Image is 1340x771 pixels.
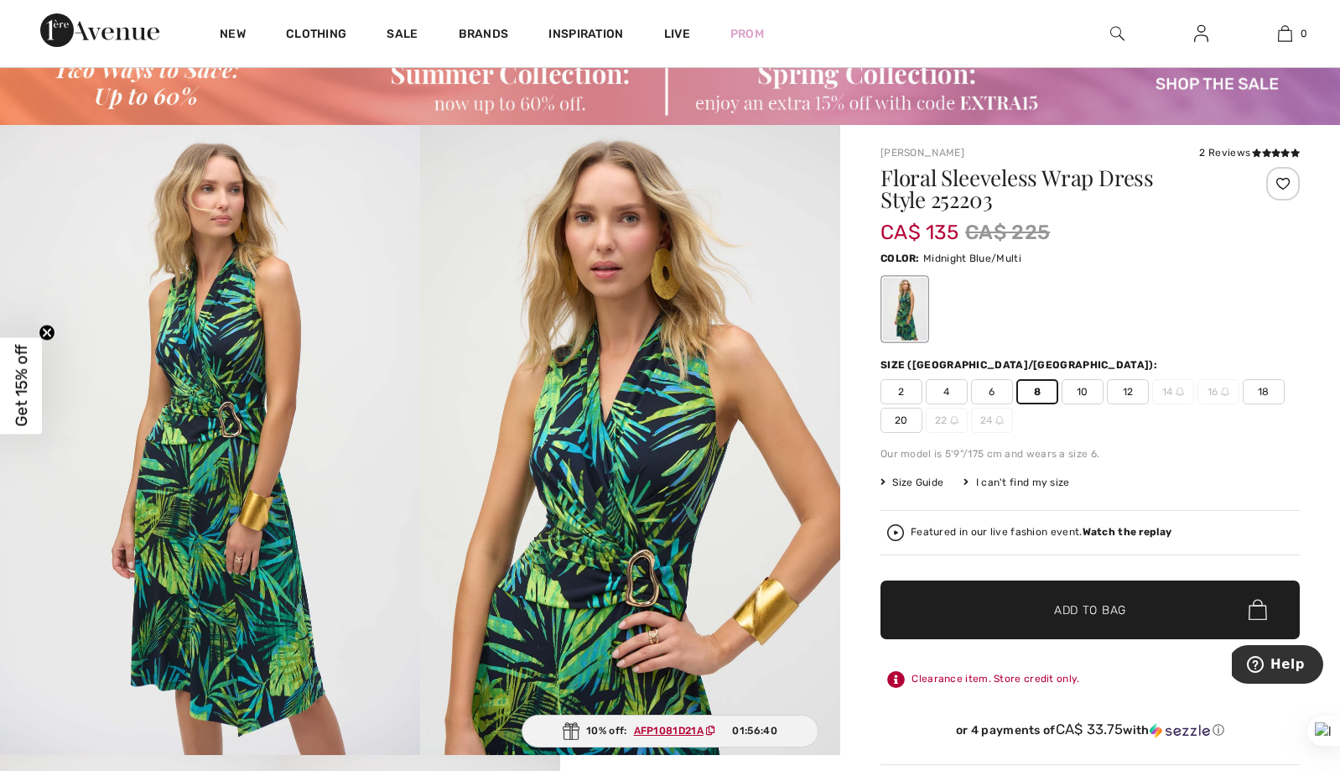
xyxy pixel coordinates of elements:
img: ring-m.svg [950,416,958,425]
a: 0 [1244,23,1326,44]
img: Bag.svg [1249,599,1267,621]
div: I can't find my size [963,475,1069,490]
span: Color: [880,253,920,264]
div: Our model is 5'9"/175 cm and wears a size 6. [880,446,1300,461]
span: CA$ 225 [965,217,1050,247]
span: 20 [880,408,922,433]
span: Add to Bag [1054,601,1126,618]
button: Add to Bag [880,581,1300,639]
a: Sale [387,27,418,44]
div: 2 Reviews [1199,145,1300,160]
ins: AFP1081D21A [634,725,704,737]
iframe: Opens a widget where you can find more information [1232,645,1323,687]
img: Sezzle [1150,723,1210,738]
img: Gift.svg [563,722,579,740]
img: Floral Sleeveless Wrap Dress Style 252203. 2 [420,125,840,755]
span: Midnight Blue/Multi [923,253,1021,264]
a: Brands [459,27,509,44]
span: 10 [1062,379,1104,404]
a: [PERSON_NAME] [880,147,964,159]
h1: Floral Sleeveless Wrap Dress Style 252203 [880,167,1230,211]
img: Watch the replay [887,524,904,541]
span: CA$ 135 [880,204,958,244]
span: 01:56:40 [732,723,776,738]
span: 8 [1016,379,1058,404]
span: 22 [926,408,968,433]
span: 24 [971,408,1013,433]
div: Size ([GEOGRAPHIC_DATA]/[GEOGRAPHIC_DATA]): [880,357,1161,372]
span: 12 [1107,379,1149,404]
div: Midnight Blue/Multi [883,278,927,341]
div: or 4 payments ofCA$ 33.75withSezzle Click to learn more about Sezzle [880,722,1300,744]
button: Close teaser [39,324,55,341]
img: 1ère Avenue [40,13,159,47]
a: Prom [730,25,764,43]
span: 16 [1197,379,1239,404]
strong: Watch the replay [1083,526,1172,538]
img: My Info [1194,23,1208,44]
a: Live [664,25,690,43]
span: 4 [926,379,968,404]
span: 14 [1152,379,1194,404]
a: Sign In [1181,23,1222,44]
img: ring-m.svg [1221,388,1229,396]
a: New [220,27,246,44]
div: or 4 payments of with [880,722,1300,738]
span: 6 [971,379,1013,404]
a: Clothing [286,27,346,44]
img: ring-m.svg [1176,388,1184,396]
span: Size Guide [880,475,943,490]
span: CA$ 33.75 [1056,721,1124,737]
div: Clearance item. Store credit only. [880,664,1300,695]
img: ring-m.svg [995,416,1004,425]
img: search the website [1110,23,1124,44]
span: 2 [880,379,922,404]
img: My Bag [1278,23,1292,44]
div: Featured in our live fashion event. [911,527,1171,538]
span: 18 [1243,379,1285,404]
div: 10% off: [522,715,818,748]
span: Inspiration [548,27,623,44]
span: Get 15% off [12,345,31,427]
span: 0 [1301,26,1307,41]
